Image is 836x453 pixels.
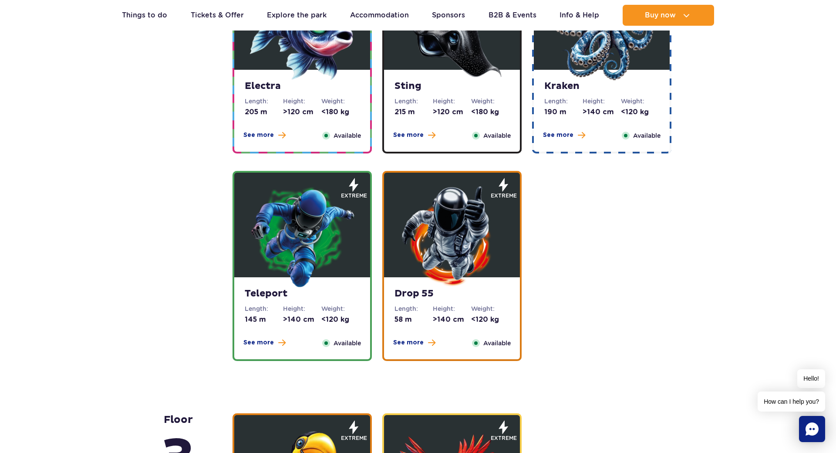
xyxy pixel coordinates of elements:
a: Explore the park [267,5,327,26]
img: 683e9e24c5e48596947785.png [400,184,504,288]
dt: Weight: [321,97,360,106]
dd: >140 cm [433,315,471,324]
strong: Drop 55 [394,288,509,300]
dt: Length: [245,97,283,106]
a: Info & Help [560,5,599,26]
button: See more [543,131,585,140]
strong: Sting [394,80,509,92]
dd: 190 m [544,107,583,117]
img: 683e9e16b5164260818783.png [250,184,354,288]
dd: >140 cm [283,315,321,324]
dd: 145 m [245,315,283,324]
span: extreme [341,192,367,200]
dt: Length: [245,304,283,313]
dd: <120 kg [621,107,659,117]
span: Buy now [645,11,676,19]
span: See more [393,131,424,140]
span: extreme [491,434,517,442]
a: B2B & Events [489,5,536,26]
span: Available [483,338,511,348]
button: See more [243,338,286,347]
button: Buy now [623,5,714,26]
span: Hello! [797,369,825,388]
dt: Weight: [471,304,509,313]
button: See more [393,338,435,347]
dd: <180 kg [471,107,509,117]
strong: Electra [245,80,360,92]
a: Tickets & Offer [191,5,244,26]
a: Sponsors [432,5,465,26]
dt: Height: [433,304,471,313]
dd: <120 kg [471,315,509,324]
span: See more [243,131,274,140]
span: Available [334,131,361,140]
dt: Weight: [471,97,509,106]
span: Available [483,131,511,140]
a: Things to do [122,5,167,26]
dt: Length: [394,304,433,313]
span: See more [393,338,424,347]
dd: >120 cm [283,107,321,117]
span: extreme [341,434,367,442]
dt: Height: [283,304,321,313]
dt: Weight: [621,97,659,106]
a: Accommodation [350,5,409,26]
span: How can I help you? [758,392,825,412]
dd: 58 m [394,315,433,324]
div: Chat [799,416,825,442]
button: See more [243,131,286,140]
dd: 215 m [394,107,433,117]
dt: Height: [433,97,471,106]
dt: Height: [583,97,621,106]
span: See more [543,131,573,140]
strong: Teleport [245,288,360,300]
button: See more [393,131,435,140]
span: See more [243,338,274,347]
dd: <180 kg [321,107,360,117]
span: extreme [491,192,517,200]
dd: >140 cm [583,107,621,117]
dd: >120 cm [433,107,471,117]
span: Available [334,338,361,348]
dd: <120 kg [321,315,360,324]
dd: 205 m [245,107,283,117]
dt: Length: [544,97,583,106]
dt: Height: [283,97,321,106]
dt: Length: [394,97,433,106]
span: Available [633,131,661,140]
dt: Weight: [321,304,360,313]
strong: Kraken [544,80,659,92]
